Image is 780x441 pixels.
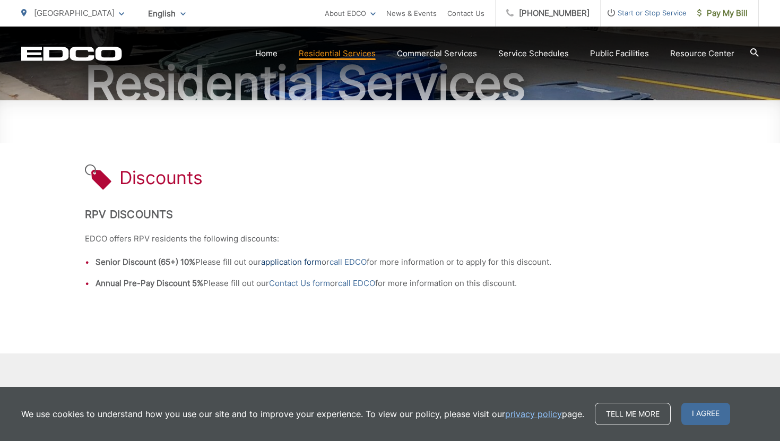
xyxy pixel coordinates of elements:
[21,408,584,420] p: We use cookies to understand how you use our site and to improve your experience. To view our pol...
[261,256,322,269] a: application form
[21,57,759,110] h2: Residential Services
[96,278,203,288] strong: Annual Pre-Pay Discount 5%
[590,47,649,60] a: Public Facilities
[96,257,195,267] strong: Senior Discount (65+) 10%
[119,167,202,188] h1: Discounts
[21,46,122,61] a: EDCD logo. Return to the homepage.
[96,277,695,290] li: Please fill out our or for more information on this discount.
[34,8,115,18] span: [GEOGRAPHIC_DATA]
[595,403,671,425] a: Tell me more
[397,47,477,60] a: Commercial Services
[299,47,376,60] a: Residential Services
[386,7,437,20] a: News & Events
[670,47,734,60] a: Resource Center
[255,47,278,60] a: Home
[338,277,375,290] a: call EDCO
[85,232,695,245] p: EDCO offers RPV residents the following discounts:
[85,208,695,221] h2: RPV Discounts
[325,7,376,20] a: About EDCO
[447,7,484,20] a: Contact Us
[96,256,695,269] li: Please fill out our or for more information or to apply for this discount.
[697,7,748,20] span: Pay My Bill
[140,4,194,23] span: English
[681,403,730,425] span: I agree
[330,256,367,269] a: call EDCO
[498,47,569,60] a: Service Schedules
[269,277,330,290] a: Contact Us form
[505,408,562,420] a: privacy policy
